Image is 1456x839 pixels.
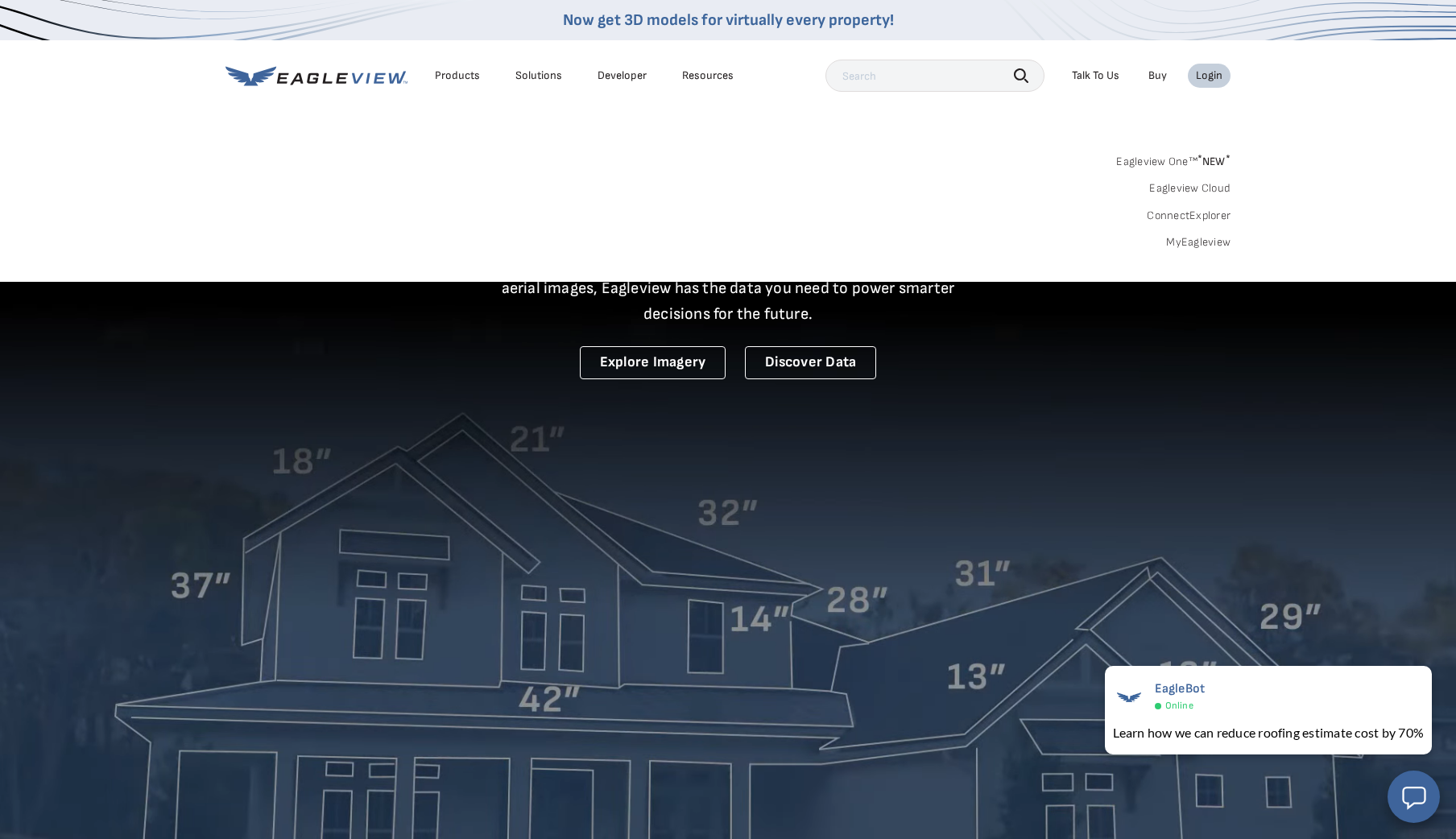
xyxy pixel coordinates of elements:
[598,68,647,83] a: Developer
[515,68,562,83] div: Solutions
[1113,723,1424,742] div: Learn how we can reduce roofing estimate cost by 70%
[1196,68,1222,83] div: Login
[580,346,726,379] a: Explore Imagery
[1166,235,1231,250] a: MyEagleview
[1165,700,1193,712] span: Online
[682,68,734,83] div: Resources
[1388,771,1440,823] button: Open chat window
[1155,681,1206,696] span: EagleBot
[1072,68,1119,83] div: Talk To Us
[1147,209,1231,223] a: ConnectExplorer
[1197,155,1231,168] span: NEW
[482,250,974,327] p: A new era starts here. Built on more than 3.5 billion high-resolution aerial images, Eagleview ha...
[1148,68,1167,83] a: Buy
[825,60,1044,92] input: Search
[435,68,480,83] div: Products
[1113,681,1145,713] img: EagleBot
[1116,150,1231,168] a: Eagleview One™*NEW*
[745,346,876,379] a: Discover Data
[563,10,894,30] a: Now get 3D models for virtually every property!
[1149,181,1231,196] a: Eagleview Cloud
